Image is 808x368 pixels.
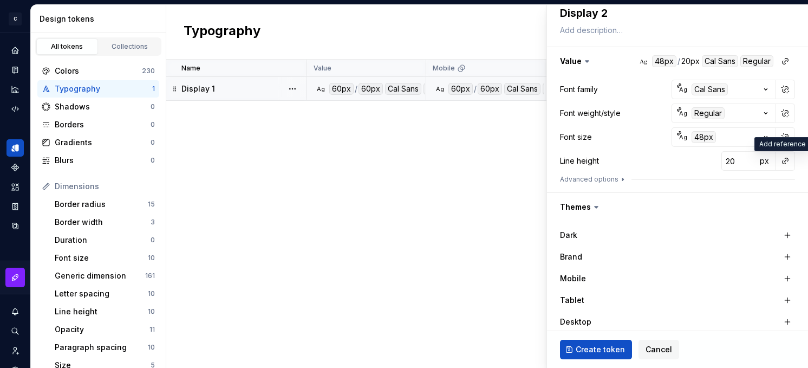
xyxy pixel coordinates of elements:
div: 0 [151,102,155,111]
a: Shadows0 [37,98,159,115]
div: All tokens [40,42,94,51]
div: Paragraph spacing [55,342,148,353]
label: Brand [560,251,582,262]
a: Components [6,159,24,176]
div: Cal Sans [692,83,728,95]
a: Design tokens [6,139,24,157]
div: Font size [55,253,148,263]
a: Generic dimension161 [50,267,159,285]
a: Borders0 [37,116,159,133]
div: 60px [448,83,473,95]
a: Data sources [6,217,24,235]
div: 0 [151,156,155,165]
a: Colors230 [37,62,159,80]
div: 10 [148,254,155,262]
div: 10 [148,343,155,352]
div: Ag [679,133,687,141]
a: Border radius15 [50,196,159,213]
button: Advanced options [560,175,627,184]
div: Gradients [55,137,151,148]
div: 60px [359,83,383,95]
div: Ag [639,57,648,66]
a: Code automation [6,100,24,118]
a: Font size10 [50,249,159,267]
span: Cancel [646,344,672,355]
button: C [2,7,28,30]
div: 0 [151,236,155,244]
div: Font weight/style [560,108,621,119]
label: Dark [560,230,577,241]
h2: Typography [184,22,260,42]
p: Name [181,64,200,73]
a: Invite team [6,342,24,359]
div: Cal Sans [504,83,540,95]
a: Blurs0 [37,152,159,169]
div: 15 [148,200,155,209]
a: Border width3 [50,214,159,231]
div: / [355,83,357,95]
button: Search ⌘K [6,322,24,340]
div: Line height [55,306,148,317]
div: Letter spacing [55,288,148,299]
button: AgCal Sans [672,80,776,99]
a: Gradients0 [37,134,159,151]
div: 161 [145,272,155,280]
div: 11 [149,325,155,334]
div: Generic dimension [55,270,145,281]
div: Ag [435,85,444,93]
button: Cancel [638,340,679,359]
div: 230 [142,67,155,75]
span: px [760,156,769,165]
div: Regular [543,83,576,95]
textarea: Display 2 [558,3,793,23]
label: Desktop [560,317,591,327]
div: Line height [560,156,599,166]
div: Colors [55,66,142,76]
div: Opacity [55,324,149,335]
div: 10 [148,289,155,298]
label: Tablet [560,295,584,306]
div: Collections [103,42,157,51]
a: Storybook stories [6,198,24,215]
div: Borders [55,119,151,130]
a: Typography1 [37,80,159,98]
p: Display 1 [181,83,215,94]
div: Border radius [55,199,148,210]
div: Font size [560,132,592,143]
button: px [757,153,772,169]
div: 48px [692,131,716,143]
a: Analytics [6,81,24,98]
button: Notifications [6,303,24,320]
a: Home [6,42,24,59]
div: Font family [560,84,598,95]
div: Ag [679,85,687,94]
p: Mobile [433,64,455,73]
div: 60px [478,83,502,95]
a: Duration0 [50,231,159,249]
div: / [474,83,477,95]
div: 0 [151,138,155,147]
p: Value [314,64,331,73]
div: 1 [152,85,155,93]
button: Ag48px [672,127,776,147]
a: Opacity11 [50,321,159,338]
a: Paragraph spacing10 [50,339,159,356]
label: Mobile [560,273,586,284]
a: Assets [6,178,24,196]
div: 10 [148,307,155,316]
div: Shadows [55,101,151,112]
div: Typography [55,83,152,94]
div: Border width [55,217,151,228]
div: Ag [316,85,325,93]
div: C [9,12,22,25]
div: 60px [329,83,354,95]
div: 0 [151,120,155,129]
div: Regular [423,83,457,95]
div: Blurs [55,155,151,166]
